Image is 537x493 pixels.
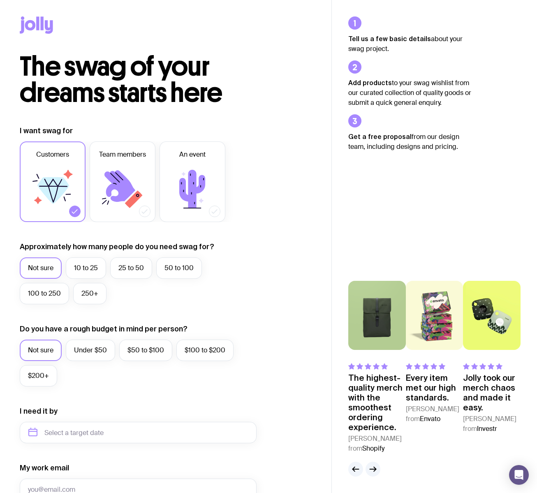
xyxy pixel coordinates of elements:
strong: Get a free proposal [348,133,412,140]
label: Do you have a rough budget in mind per person? [20,324,187,334]
label: 100 to 250 [20,283,69,304]
input: Select a target date [20,422,257,443]
label: 25 to 50 [110,257,152,279]
label: 250+ [73,283,106,304]
span: Shopify [362,444,384,453]
label: Not sure [20,340,62,361]
p: to your swag wishlist from our curated collection of quality goods or submit a quick general enqu... [348,78,472,108]
cite: [PERSON_NAME] from [406,404,463,424]
cite: [PERSON_NAME] from [463,414,521,434]
label: Under $50 [66,340,115,361]
span: The swag of your dreams starts here [20,50,222,109]
span: An event [179,150,206,160]
div: Open Intercom Messenger [509,465,529,485]
label: I want swag for [20,126,73,136]
cite: [PERSON_NAME] from [348,434,406,454]
label: 10 to 25 [66,257,106,279]
span: Envato [420,414,440,423]
p: Every item met our high standards. [406,373,463,403]
label: I need it by [20,406,58,416]
label: 50 to 100 [156,257,202,279]
p: The highest-quality merch with the smoothest ordering experience. [348,373,406,432]
strong: Add products [348,79,392,86]
label: My work email [20,463,69,473]
strong: Tell us a few basic details [348,35,431,42]
span: Team members [99,150,146,160]
label: $50 to $100 [119,340,172,361]
p: Jolly took our merch chaos and made it easy. [463,373,521,412]
span: Investr [477,424,497,433]
p: from our design team, including designs and pricing. [348,132,472,152]
label: Approximately how many people do you need swag for? [20,242,214,252]
span: Customers [36,150,69,160]
label: $200+ [20,365,57,387]
label: Not sure [20,257,62,279]
label: $100 to $200 [176,340,234,361]
p: about your swag project. [348,34,472,54]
